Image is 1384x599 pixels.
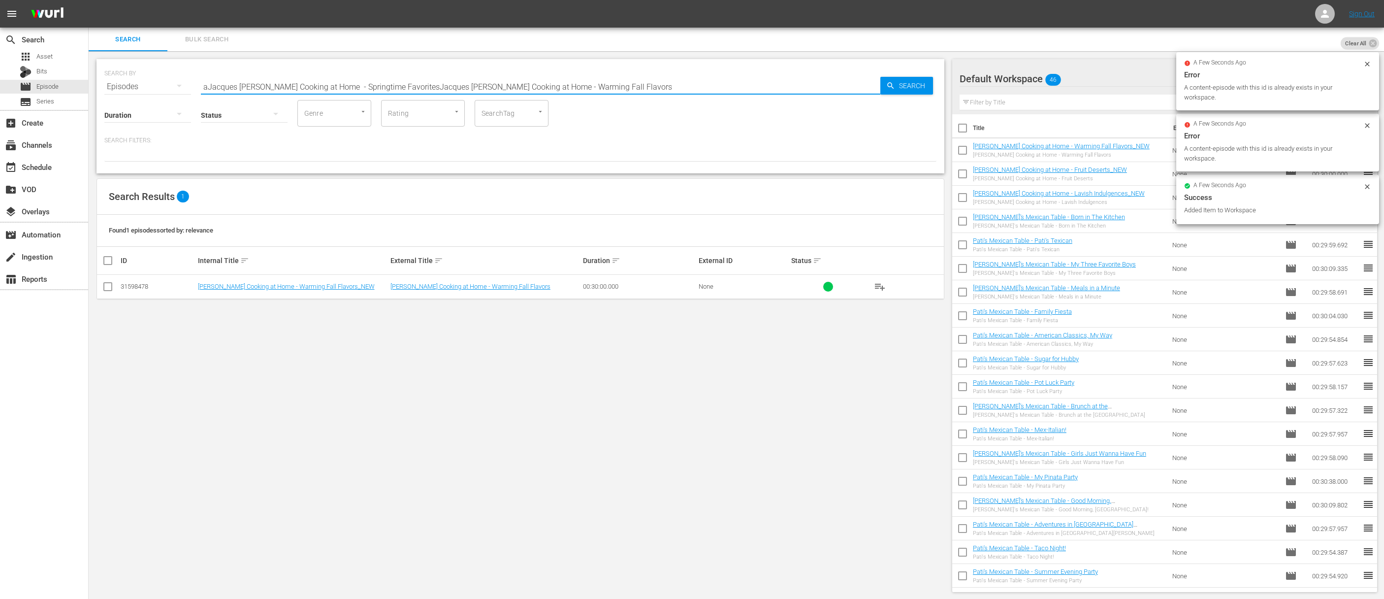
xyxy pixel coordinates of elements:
[973,294,1120,300] div: [PERSON_NAME]'s Mexican Table - Meals in a Minute
[20,51,32,63] span: Asset
[240,256,249,265] span: sort
[1285,263,1297,274] span: Episode
[1362,309,1374,321] span: reorder
[1308,399,1362,422] td: 00:29:57.322
[973,142,1150,150] a: [PERSON_NAME] Cooking at Home - Warming Fall Flavors_NEW
[20,81,32,93] span: Episode
[1045,69,1061,90] span: 46
[1168,469,1281,493] td: None
[1168,493,1281,517] td: None
[109,191,175,202] span: Search Results
[5,117,17,129] span: Create
[198,283,375,290] a: [PERSON_NAME] Cooking at Home - Warming Fall Flavors_NEW
[1168,399,1281,422] td: None
[1308,446,1362,469] td: 00:29:58.090
[895,77,933,95] span: Search
[1168,422,1281,446] td: None
[973,365,1079,371] div: Pati's Mexican Table - Sugar for Hubby
[1285,523,1297,534] span: Episode
[1362,428,1374,439] span: reorder
[973,270,1136,276] div: [PERSON_NAME]'s Mexican Table - My Three Favorite Boys
[1285,286,1297,298] span: Episode
[813,256,822,265] span: sort
[1308,257,1362,280] td: 00:30:09.335
[20,66,32,78] div: Bits
[1167,114,1280,142] th: Ext. ID
[1168,138,1281,162] td: None
[1341,37,1371,50] span: Clear All
[973,402,1112,417] a: [PERSON_NAME]'s Mexican Table - Brunch at the [GEOGRAPHIC_DATA]
[973,261,1136,268] a: [PERSON_NAME]'s Mexican Table - My Three Favorite Boys
[5,273,17,285] span: Reports
[973,237,1072,244] a: Pati's Mexican Table - Pati's Texican
[791,255,866,266] div: Status
[973,332,1112,339] a: Pati's Mexican Table - American Classics, My Way
[121,257,195,265] div: ID
[973,483,1078,489] div: Pati's Mexican Table - My Pinata Party
[1308,280,1362,304] td: 00:29:58.691
[880,77,933,95] button: Search
[1168,186,1281,209] td: None
[5,162,17,173] span: Schedule
[1308,304,1362,328] td: 00:30:04.030
[612,256,620,265] span: sort
[5,139,17,151] span: Channels
[1308,233,1362,257] td: 00:29:59.692
[36,67,47,76] span: Bits
[36,97,54,106] span: Series
[1285,570,1297,582] span: Episode
[1168,446,1281,469] td: None
[1168,280,1281,304] td: None
[95,34,161,45] span: Search
[973,190,1145,197] a: [PERSON_NAME] Cooking at Home - Lavish Indulgences_NEW
[960,65,1353,93] div: Default Workspace
[1168,209,1281,233] td: None
[1285,357,1297,369] span: Episode
[104,136,936,145] p: Search Filters:
[1168,375,1281,399] td: None
[1362,499,1374,510] span: reorder
[1193,120,1246,128] span: a few seconds ago
[973,166,1127,173] a: [PERSON_NAME] Cooking at Home - Fruit Deserts_NEW
[874,281,886,293] span: playlist_add
[1285,310,1297,322] span: Episode
[1168,257,1281,280] td: None
[699,257,788,265] div: External ID
[973,379,1074,386] a: Pati's Mexican Table - Pot Luck Party
[173,34,240,45] span: Bulk Search
[973,114,1167,142] th: Title
[1168,540,1281,564] td: None
[5,184,17,196] span: VOD
[536,107,545,116] button: Open
[1285,404,1297,416] span: Episode
[104,73,191,100] div: Episodes
[24,2,71,26] img: ans4CAIJ8jUAAAAAAAAAAAAAAAAAAAAAAAAgQb4GAAAAAAAAAAAAAAAAAAAAAAAAJMjXAAAAAAAAAAAAAAAAAAAAAAAAgAT5G...
[1168,233,1281,257] td: None
[1308,493,1362,517] td: 00:30:09.802
[1362,333,1374,345] span: reorder
[868,275,892,299] button: playlist_add
[1184,130,1371,142] div: Error
[1349,10,1375,18] a: Sign Out
[973,223,1125,229] div: [PERSON_NAME]'s Mexican Table - Born in The Kitchen
[1184,192,1371,203] div: Success
[1193,182,1246,190] span: a few seconds ago
[1285,499,1297,511] span: Episode
[973,554,1066,560] div: Pati's Mexican Table - Taco Night!
[1168,328,1281,351] td: None
[973,426,1066,433] a: Pati's Mexican Table - Mex-Italian!
[973,506,1165,513] div: [PERSON_NAME]'s Mexican Table - Good Morning, [GEOGRAPHIC_DATA]!
[1184,205,1361,215] div: Added Item to Workspace
[973,459,1146,466] div: [PERSON_NAME]'s Mexican Table - Girls Just Wanna Have Fun
[973,544,1066,552] a: Pati's Mexican Table - Taco Night!
[1362,404,1374,416] span: reorder
[1193,59,1246,67] span: a few seconds ago
[5,229,17,241] span: movie_filter
[390,283,550,290] a: [PERSON_NAME] Cooking at Home - Warming Fall Flavors
[109,227,213,234] span: Found 1 episodes sorted by: relevance
[973,568,1098,575] a: Pati's Mexican Table - Summer Evening Party
[1362,522,1374,534] span: reorder
[1285,333,1297,345] span: Episode
[20,96,32,108] span: Series
[1362,546,1374,558] span: reorder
